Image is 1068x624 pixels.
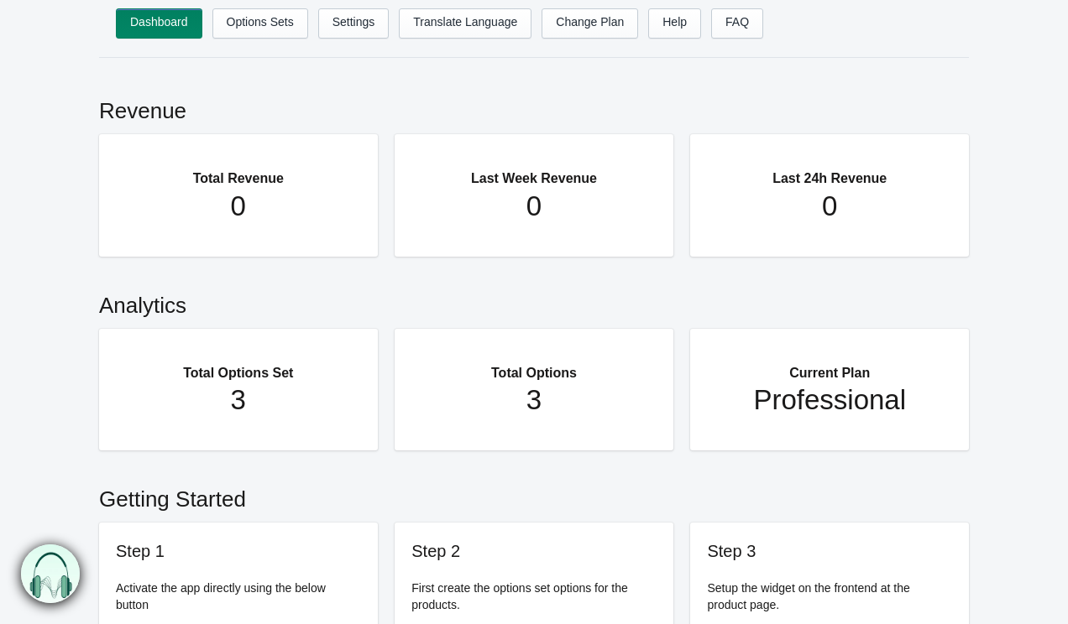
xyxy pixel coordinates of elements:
a: Options Sets [212,8,308,39]
h2: Last Week Revenue [428,151,640,190]
h1: 3 [133,383,344,417]
h3: Step 1 [116,539,361,563]
a: Translate Language [399,8,531,39]
h3: Step 3 [707,539,952,563]
img: bxm.png [21,544,80,603]
a: Dashboard [116,8,202,39]
a: Change Plan [542,8,638,39]
h1: Professional [724,383,935,417]
a: FAQ [711,8,763,39]
p: First create the options set options for the products. [411,580,657,613]
a: Settings [318,8,390,39]
h1: 0 [724,190,935,223]
p: Activate the app directly using the below button [116,580,361,613]
h2: Total Options Set [133,346,344,384]
a: Help [648,8,701,39]
h2: Total Revenue [133,151,344,190]
h3: Step 2 [411,539,657,563]
p: Setup the widget on the frontend at the product page. [707,580,952,613]
h2: Current Plan [724,346,935,384]
h1: 0 [428,190,640,223]
h2: Getting Started [99,467,969,523]
h2: Revenue [99,79,969,134]
h1: 3 [428,383,640,417]
h1: 0 [133,190,344,223]
h2: Analytics [99,273,969,329]
h2: Total Options [428,346,640,384]
h2: Last 24h Revenue [724,151,935,190]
